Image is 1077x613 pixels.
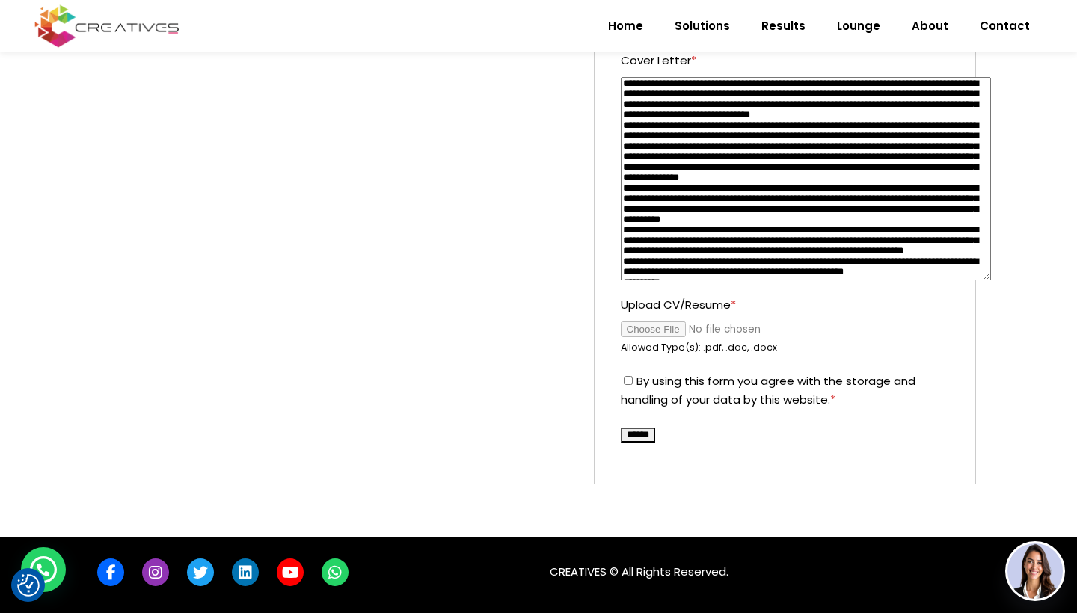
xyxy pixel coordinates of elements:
span: Solutions [675,7,730,46]
a: link [187,558,214,586]
a: About [896,7,964,46]
button: Consent Preferences [17,574,40,597]
a: link [142,558,169,586]
a: Lounge [821,7,896,46]
p: CREATIVES © All Rights Reserved. [550,551,987,581]
span: About [912,7,948,46]
a: Results [746,7,821,46]
a: Contact [964,7,1046,46]
a: link [97,558,124,586]
span: Home [608,7,643,46]
a: Solutions [659,7,746,46]
small: Allowed Type(s): .pdf, .doc, .docx [621,341,777,354]
span: Contact [980,7,1030,46]
img: agent [1007,543,1063,599]
a: link [232,558,259,586]
a: link [277,558,304,586]
label: By using this form you agree with the storage and handling of your data by this website. [621,373,915,407]
a: link [322,558,349,586]
img: Creatives [31,3,182,49]
img: Revisit consent button [17,574,40,597]
label: Cover Letter [621,51,950,70]
span: Lounge [837,7,880,46]
span: Results [761,7,806,46]
label: Upload CV/Resume [621,295,950,314]
a: Home [592,7,659,46]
